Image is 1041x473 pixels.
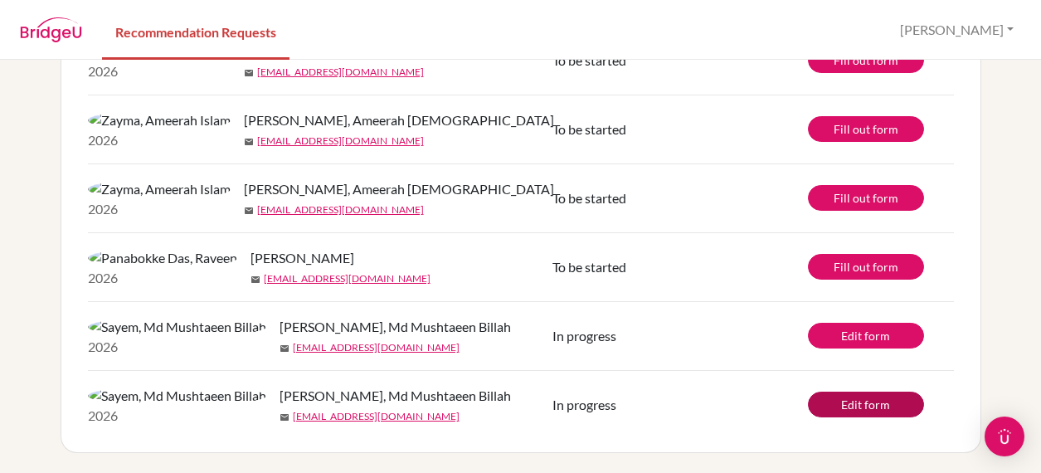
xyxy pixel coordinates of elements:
span: mail [244,137,254,147]
a: Fill out form [808,254,924,280]
span: [PERSON_NAME], Ameerah [DEMOGRAPHIC_DATA] [244,179,554,199]
span: To be started [552,52,626,68]
span: mail [244,206,254,216]
span: mail [251,275,260,285]
span: [PERSON_NAME], Ameerah [DEMOGRAPHIC_DATA] [244,110,554,130]
a: Recommendation Requests [102,2,289,60]
a: Edit form [808,392,924,417]
span: To be started [552,190,626,206]
span: In progress [552,397,616,412]
span: mail [244,68,254,78]
img: Panabokke Das, Raveen [88,248,237,268]
a: [EMAIL_ADDRESS][DOMAIN_NAME] [264,271,431,286]
img: BridgeU logo [20,17,82,42]
img: Sayem, Md Mushtaeen Billah [88,386,266,406]
span: [PERSON_NAME], Md Mushtaeen Billah [280,386,511,406]
a: [EMAIL_ADDRESS][DOMAIN_NAME] [293,409,460,424]
p: 2026 [88,199,231,219]
p: 2026 [88,337,266,357]
span: In progress [552,328,616,344]
a: [EMAIL_ADDRESS][DOMAIN_NAME] [257,65,424,80]
button: [PERSON_NAME] [893,14,1021,46]
a: Edit form [808,323,924,349]
p: 2026 [88,406,266,426]
p: 2026 [88,61,231,81]
a: [EMAIL_ADDRESS][DOMAIN_NAME] [293,340,460,355]
a: [EMAIL_ADDRESS][DOMAIN_NAME] [257,202,424,217]
p: 2026 [88,268,237,288]
a: Fill out form [808,185,924,211]
span: [PERSON_NAME], Md Mushtaeen Billah [280,317,511,337]
span: To be started [552,259,626,275]
div: Open Intercom Messenger [985,417,1024,456]
a: Fill out form [808,116,924,142]
span: mail [280,412,289,422]
span: [PERSON_NAME] [251,248,354,268]
span: mail [280,344,289,354]
span: To be started [552,121,626,137]
p: 2026 [88,130,231,150]
a: [EMAIL_ADDRESS][DOMAIN_NAME] [257,134,424,149]
a: Fill out form [808,47,924,73]
img: Zayma, Ameerah Islam [88,110,231,130]
img: Zayma, Ameerah Islam [88,179,231,199]
img: Sayem, Md Mushtaeen Billah [88,317,266,337]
